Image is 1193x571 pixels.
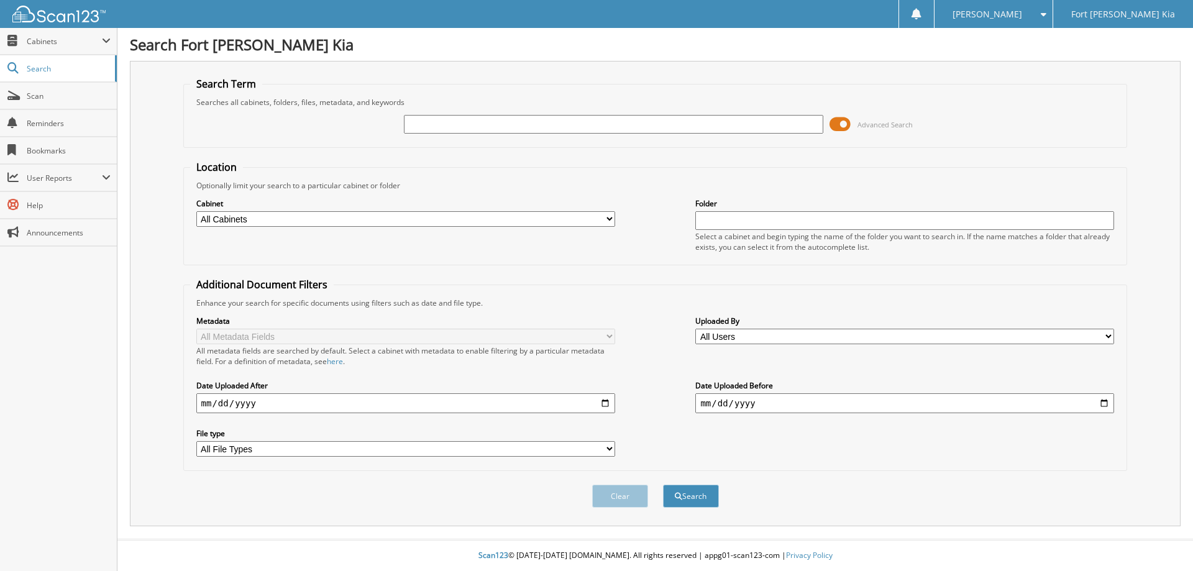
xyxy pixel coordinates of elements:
[695,380,1114,391] label: Date Uploaded Before
[196,380,615,391] label: Date Uploaded After
[190,298,1121,308] div: Enhance your search for specific documents using filters such as date and file type.
[27,63,109,74] span: Search
[27,173,102,183] span: User Reports
[190,97,1121,107] div: Searches all cabinets, folders, files, metadata, and keywords
[27,227,111,238] span: Announcements
[695,316,1114,326] label: Uploaded By
[663,485,719,508] button: Search
[327,356,343,367] a: here
[786,550,833,560] a: Privacy Policy
[953,11,1022,18] span: [PERSON_NAME]
[1071,11,1175,18] span: Fort [PERSON_NAME] Kia
[27,145,111,156] span: Bookmarks
[27,91,111,101] span: Scan
[12,6,106,22] img: scan123-logo-white.svg
[117,541,1193,571] div: © [DATE]-[DATE] [DOMAIN_NAME]. All rights reserved | appg01-scan123-com |
[196,316,615,326] label: Metadata
[27,200,111,211] span: Help
[190,160,243,174] legend: Location
[695,198,1114,209] label: Folder
[27,36,102,47] span: Cabinets
[190,180,1121,191] div: Optionally limit your search to a particular cabinet or folder
[592,485,648,508] button: Clear
[190,77,262,91] legend: Search Term
[196,345,615,367] div: All metadata fields are searched by default. Select a cabinet with metadata to enable filtering b...
[196,428,615,439] label: File type
[190,278,334,291] legend: Additional Document Filters
[857,120,913,129] span: Advanced Search
[196,393,615,413] input: start
[130,34,1181,55] h1: Search Fort [PERSON_NAME] Kia
[27,118,111,129] span: Reminders
[695,231,1114,252] div: Select a cabinet and begin typing the name of the folder you want to search in. If the name match...
[695,393,1114,413] input: end
[478,550,508,560] span: Scan123
[196,198,615,209] label: Cabinet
